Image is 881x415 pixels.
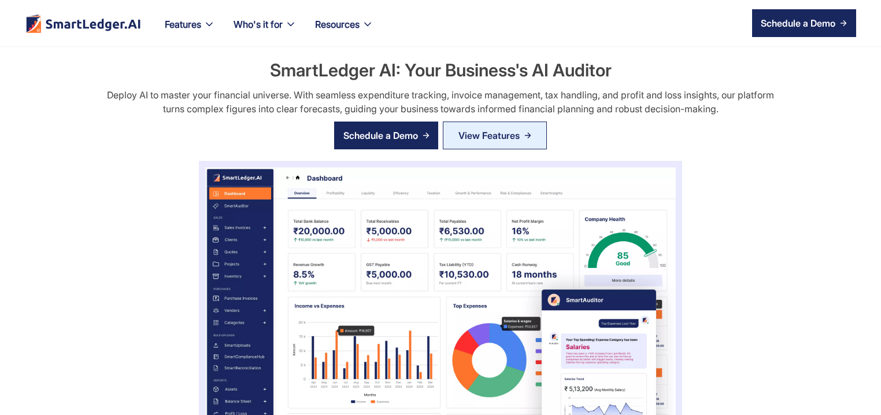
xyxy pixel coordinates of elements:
div: Who's it for [234,16,283,32]
img: arrow right icon [840,20,847,27]
img: Arrow Right Blue [524,132,531,139]
a: Schedule a Demo [752,9,856,37]
div: View Features [458,126,520,145]
div: Schedule a Demo [343,128,418,142]
div: Who's it for [224,16,306,46]
img: arrow right icon [423,132,430,139]
a: home [25,14,142,33]
a: View Features [443,122,547,149]
div: Deploy AI to master your financial universe. With seamless expenditure tracking, invoice manageme... [98,88,782,116]
div: Schedule a Demo [761,16,835,30]
div: Features [165,16,201,32]
h2: SmartLedger AI: Your Business's AI Auditor [270,58,612,82]
div: Resources [315,16,360,32]
div: Features [156,16,224,46]
img: footer logo [25,14,142,33]
a: Schedule a Demo [334,122,438,149]
div: Resources [306,16,383,46]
